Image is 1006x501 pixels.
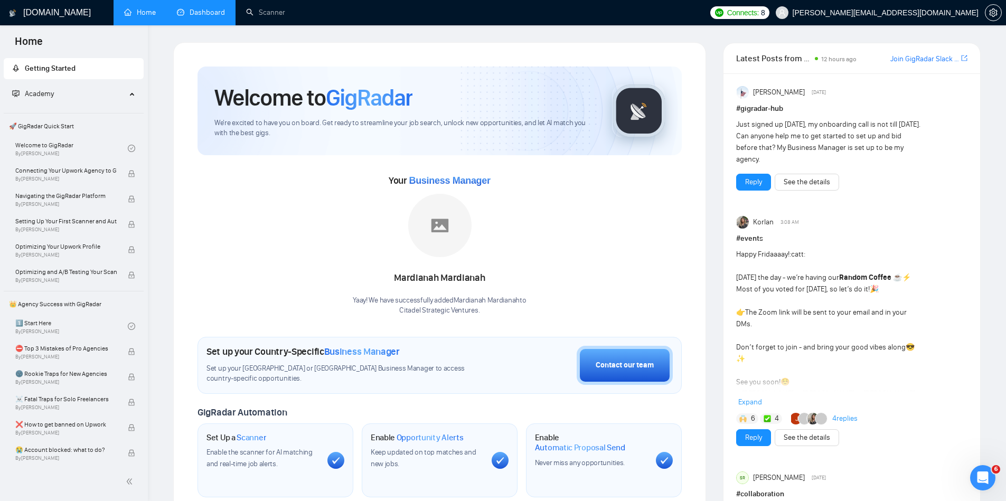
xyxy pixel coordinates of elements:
[736,354,745,363] span: ✨
[781,218,799,227] span: 3:08 AM
[753,87,805,98] span: [PERSON_NAME]
[128,195,135,203] span: lock
[577,346,673,385] button: Contact our team
[15,394,117,404] span: ☠️ Fatal Traps for Solo Freelancers
[775,429,839,446] button: See the details
[15,137,128,160] a: Welcome to GigRadarBy[PERSON_NAME]
[727,7,759,18] span: Connects:
[791,413,803,424] img: JM
[736,249,922,446] div: Happy Fridaaaay!:catt: [DATE] the day - we’re having our ️ ️ Most of you voted for [DATE], so let...
[781,377,789,386] span: ☺️
[128,348,135,355] span: lock
[535,432,647,453] h1: Enable
[890,53,959,65] a: Join GigRadar Slack Community
[371,448,476,468] span: Keep updated on top matches and new jobs.
[214,118,595,138] span: We're excited to have you on board. Get ready to streamline your job search, unlock new opportuni...
[128,246,135,253] span: lock
[206,346,400,357] h1: Set up your Country-Specific
[198,407,287,418] span: GigRadar Automation
[736,119,922,165] div: Just signed up [DATE], my onboarding call is not till [DATE]. Can anyone help me to get started t...
[237,432,266,443] span: Scanner
[206,364,486,384] span: Set up your [GEOGRAPHIC_DATA] or [GEOGRAPHIC_DATA] Business Manager to access country-specific op...
[324,346,400,357] span: Business Manager
[128,373,135,381] span: lock
[15,419,117,430] span: ❌ How to get banned on Upwork
[124,8,156,17] a: homeHome
[985,4,1002,21] button: setting
[353,269,526,287] div: Mardianah Mardianah
[15,191,117,201] span: Navigating the GigRadar Platform
[15,176,117,182] span: By [PERSON_NAME]
[893,273,902,282] span: ☕
[985,8,1002,17] a: setting
[906,343,915,352] span: 😎
[745,176,762,188] a: Reply
[128,221,135,228] span: lock
[808,413,820,424] img: Korlan
[736,233,967,244] h1: # events
[15,430,117,436] span: By [PERSON_NAME]
[408,194,472,257] img: placeholder.png
[535,442,625,453] span: Automatic Proposal Send
[25,64,76,73] span: Getting Started
[12,90,20,97] span: fund-projection-screen
[961,53,967,63] a: export
[961,54,967,62] span: export
[15,267,117,277] span: Optimizing and A/B Testing Your Scanner for Better Results
[5,294,143,315] span: 👑 Agency Success with GigRadar
[778,9,786,16] span: user
[15,445,117,455] span: 😭 Account blocked: what to do?
[821,55,857,63] span: 12 hours ago
[715,8,723,17] img: upwork-logo.png
[126,476,136,487] span: double-left
[738,398,762,407] span: Expand
[736,103,967,115] h1: # gigradar-hub
[15,315,128,338] a: 1️⃣ Start HereBy[PERSON_NAME]
[409,175,490,186] span: Business Manager
[832,413,858,424] a: 4replies
[992,465,1000,474] span: 6
[15,354,117,360] span: By [PERSON_NAME]
[736,488,967,500] h1: # collaboration
[739,415,747,422] img: 🙌
[736,174,771,191] button: Reply
[737,472,748,484] div: SR
[812,473,826,483] span: [DATE]
[15,216,117,226] span: Setting Up Your First Scanner and Auto-Bidder
[736,429,771,446] button: Reply
[737,216,749,229] img: Korlan
[128,399,135,406] span: lock
[870,285,879,294] span: 🎉
[128,424,135,431] span: lock
[353,306,526,316] p: Citadel Strategic Ventures .
[15,277,117,283] span: By [PERSON_NAME]
[737,86,749,99] img: Anisuzzaman Khan
[764,415,771,422] img: ✅
[353,296,526,316] div: Yaay! We have successfully added Mardianah Mardianah to
[5,116,143,137] span: 🚀 GigRadar Quick Start
[326,83,412,112] span: GigRadar
[745,432,762,443] a: Reply
[128,145,135,152] span: check-circle
[397,432,464,443] span: Opportunity Alerts
[128,449,135,457] span: lock
[15,343,117,354] span: ⛔ Top 3 Mistakes of Pro Agencies
[812,88,826,97] span: [DATE]
[9,5,16,22] img: logo
[12,89,54,98] span: Academy
[596,360,654,371] div: Contact our team
[206,448,313,468] span: Enable the scanner for AI matching and real-time job alerts.
[784,432,830,443] a: See the details
[389,175,491,186] span: Your
[613,84,665,137] img: gigradar-logo.png
[15,252,117,258] span: By [PERSON_NAME]
[128,170,135,177] span: lock
[753,472,805,484] span: [PERSON_NAME]
[775,174,839,191] button: See the details
[15,379,117,385] span: By [PERSON_NAME]
[6,34,51,56] span: Home
[15,368,117,379] span: 🌚 Rookie Traps for New Agencies
[25,89,54,98] span: Academy
[128,323,135,330] span: check-circle
[15,455,117,461] span: By [PERSON_NAME]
